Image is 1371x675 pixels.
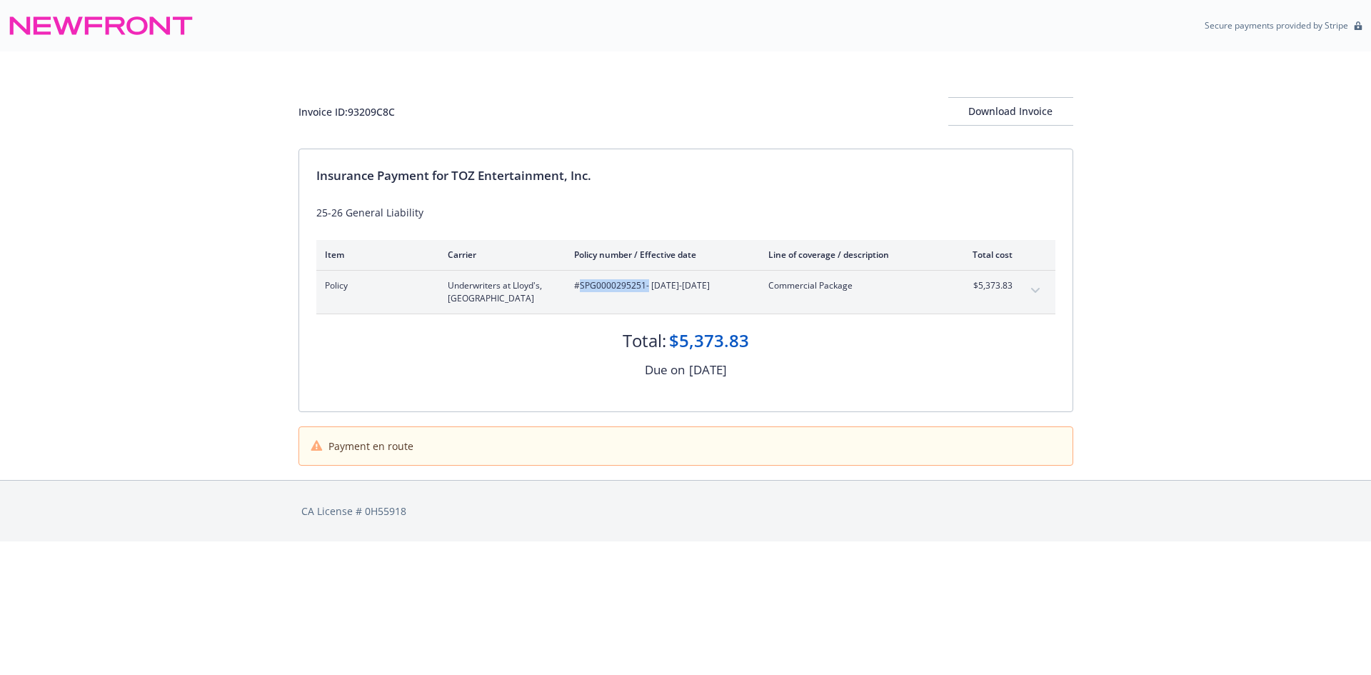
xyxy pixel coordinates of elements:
span: #SPG0000295251 - [DATE]-[DATE] [574,279,745,292]
div: Total: [623,329,666,353]
div: Due on [645,361,685,379]
span: Commercial Package [768,279,936,292]
div: $5,373.83 [669,329,749,353]
div: 25-26 General Liability [316,205,1055,220]
span: Underwriters at Lloyd's, [GEOGRAPHIC_DATA] [448,279,551,305]
div: Item [325,249,425,261]
span: Policy [325,279,425,292]
div: Insurance Payment for TOZ Entertainment, Inc. [316,166,1055,185]
div: Invoice ID: 93209C8C [298,104,395,119]
button: expand content [1024,279,1047,302]
div: Line of coverage / description [768,249,936,261]
span: $5,373.83 [959,279,1013,292]
button: Download Invoice [948,97,1073,126]
div: CA License # 0H55918 [301,504,1070,519]
div: Policy number / Effective date [574,249,745,261]
div: PolicyUnderwriters at Lloyd's, [GEOGRAPHIC_DATA]#SPG0000295251- [DATE]-[DATE]Commercial Package$5... [316,271,1055,314]
div: Carrier [448,249,551,261]
span: Payment en route [328,439,413,454]
div: Download Invoice [948,98,1073,125]
div: [DATE] [689,361,727,379]
div: Total cost [959,249,1013,261]
p: Secure payments provided by Stripe [1205,19,1348,31]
